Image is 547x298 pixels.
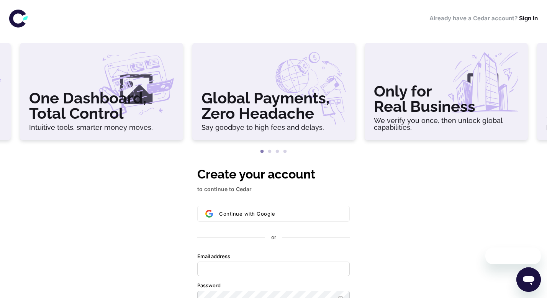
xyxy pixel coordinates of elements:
[201,90,346,121] h3: Global Payments, Zero Headache
[429,14,538,23] h6: Already have a Cedar account?
[374,84,519,114] h3: Only for Real Business
[197,206,350,222] button: Sign in with GoogleContinue with Google
[197,282,221,289] label: Password
[516,267,541,292] iframe: Button to launch messaging window
[258,148,266,156] button: 1
[273,148,281,156] button: 3
[281,148,289,156] button: 4
[29,90,174,121] h3: One Dashboard, Total Control
[201,124,346,131] h6: Say goodbye to high fees and delays.
[197,185,350,193] p: to continue to Cedar
[197,253,230,260] label: Email address
[485,247,541,264] iframe: Message from company
[205,210,213,218] img: Sign in with Google
[266,148,273,156] button: 2
[197,165,350,183] h1: Create your account
[219,211,275,217] span: Continue with Google
[374,117,519,131] h6: We verify you once, then unlock global capabilities.
[29,124,174,131] h6: Intuitive tools, smarter money moves.
[271,234,276,241] p: or
[519,15,538,22] a: Sign In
